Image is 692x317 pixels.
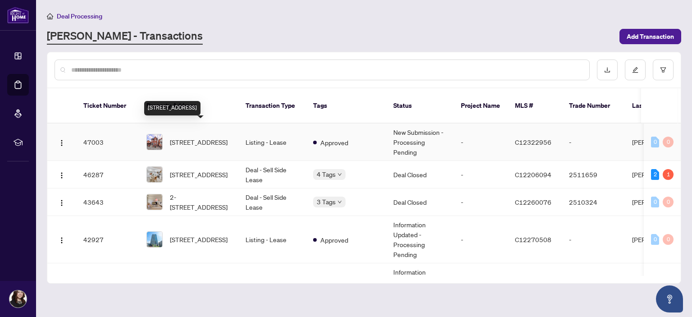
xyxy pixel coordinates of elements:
div: 0 [663,234,674,245]
div: 2 [651,169,659,180]
span: [STREET_ADDRESS] [170,234,228,244]
button: filter [653,60,674,80]
td: New Submission - Processing Pending [386,124,454,161]
td: - [454,263,508,311]
div: 1 [663,169,674,180]
span: C12206094 [515,170,551,179]
img: Profile Icon [9,290,27,308]
th: MLS # [508,88,562,124]
div: 0 [663,197,674,207]
td: 2510324 [562,263,625,311]
td: Deal Closed [386,161,454,188]
div: 0 [651,234,659,245]
a: [PERSON_NAME] - Transactions [47,28,203,45]
span: [STREET_ADDRESS] [170,170,228,179]
button: Add Transaction [619,29,681,44]
span: down [337,200,342,204]
div: 0 [663,137,674,147]
button: Open asap [656,285,683,312]
img: thumbnail-img [147,134,162,150]
span: C12270508 [515,235,551,243]
span: Deal Processing [57,12,102,20]
th: Project Name [454,88,508,124]
td: 42927 [76,216,139,263]
span: C12260076 [515,198,551,206]
span: C12322956 [515,138,551,146]
img: Logo [58,199,65,207]
button: Logo [55,167,69,182]
th: Trade Number [562,88,625,124]
div: 0 [651,197,659,207]
img: Logo [58,237,65,244]
td: 46287 [76,161,139,188]
button: Logo [55,135,69,149]
td: Deal Closed [386,188,454,216]
button: download [597,60,618,80]
span: 2-[STREET_ADDRESS] [170,192,231,212]
img: thumbnail-img [147,232,162,247]
td: Information Updated - Processing Pending [386,263,454,311]
img: thumbnail-img [147,167,162,182]
span: Add Transaction [627,29,674,44]
img: Logo [58,139,65,147]
td: - [454,161,508,188]
td: Listing - Lease [238,263,306,311]
td: 47003 [76,124,139,161]
button: edit [625,60,646,80]
td: - [562,124,625,161]
span: home [47,13,53,19]
td: - [454,188,508,216]
span: filter [660,67,666,73]
td: 2510324 [562,188,625,216]
td: 42425 [76,263,139,311]
img: Logo [58,172,65,179]
td: Information Updated - Processing Pending [386,216,454,263]
td: Listing - Lease [238,124,306,161]
th: Tags [306,88,386,124]
span: 4 Tags [317,169,336,179]
span: [STREET_ADDRESS] [170,137,228,147]
div: [STREET_ADDRESS] [144,101,200,115]
td: Deal - Sell Side Lease [238,188,306,216]
span: Approved [320,138,348,147]
th: Transaction Type [238,88,306,124]
img: thumbnail-img [147,194,162,210]
button: Logo [55,232,69,247]
span: edit [632,67,638,73]
span: download [604,67,610,73]
th: Ticket Number [76,88,139,124]
th: Status [386,88,454,124]
td: - [454,124,508,161]
img: logo [7,7,29,23]
td: - [454,216,508,263]
th: Property Address [139,88,238,124]
td: 2511659 [562,161,625,188]
td: 43643 [76,188,139,216]
span: Approved [320,235,348,245]
span: 3 Tags [317,197,336,207]
td: Listing - Lease [238,216,306,263]
td: - [562,216,625,263]
div: 0 [651,137,659,147]
td: Deal - Sell Side Lease [238,161,306,188]
span: down [337,172,342,177]
button: Logo [55,195,69,209]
